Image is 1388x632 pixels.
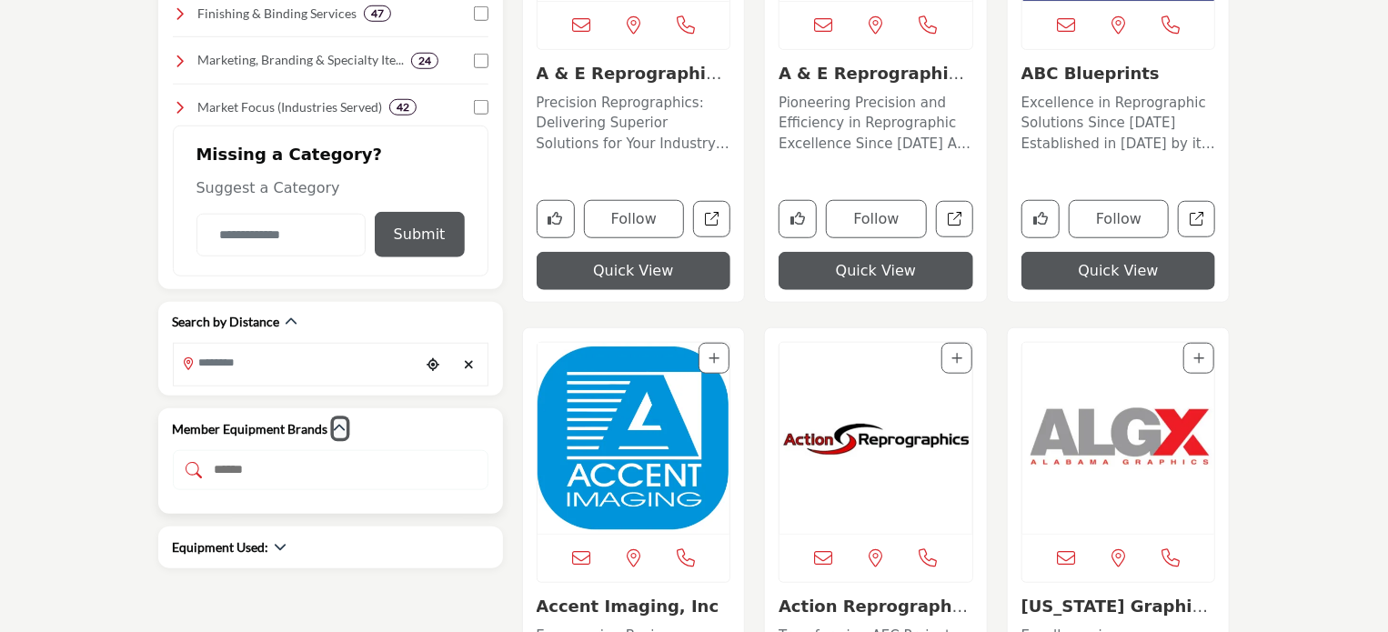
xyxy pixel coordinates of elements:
[418,55,431,67] b: 24
[196,179,340,196] span: Suggest a Category
[936,201,973,238] a: Open a-e-reprographics-inc-va in new tab
[779,597,973,617] h3: Action Reprographics
[1021,597,1216,617] h3: Alabama Graphics & Engineering Supply, Inc.
[779,64,973,84] h3: A & E Reprographics, Inc. VA
[174,346,419,381] input: Search Location
[364,5,391,22] div: 47 Results For Finishing & Binding Services
[779,343,972,534] a: Open Listing in new tab
[196,145,465,177] h2: Missing a Category?
[709,351,719,366] a: Add To List
[537,200,575,238] button: Like company
[1021,252,1216,290] button: Quick View
[538,343,730,534] img: Accent Imaging, Inc
[537,597,719,616] a: Accent Imaging, Inc
[389,99,417,115] div: 42 Results For Market Focus (Industries Served)
[779,93,973,155] p: Pioneering Precision and Efficiency in Reprographic Excellence Since [DATE] As a longstanding lea...
[826,200,927,238] button: Follow
[397,101,409,114] b: 42
[779,252,973,290] button: Quick View
[419,346,447,385] div: Choose your current location
[474,6,488,21] input: Select Finishing & Binding Services checkbox
[1193,351,1204,366] a: Add To List
[1021,64,1160,83] a: ABC Blueprints
[173,313,280,331] h2: Search by Distance
[537,597,731,617] h3: Accent Imaging, Inc
[474,100,488,115] input: Select Market Focus (Industries Served) checkbox
[1022,343,1215,534] img: Alabama Graphics & Engineering Supply, Inc.
[538,343,730,534] a: Open Listing in new tab
[779,88,973,155] a: Pioneering Precision and Efficiency in Reprographic Excellence Since [DATE] As a longstanding lea...
[1021,88,1216,155] a: Excellence in Reprographic Solutions Since [DATE] Established in [DATE] by its founder [PERSON_NA...
[779,64,964,103] a: A & E Reprographics,...
[474,54,488,68] input: Select Marketing, Branding & Specialty Items checkbox
[779,200,817,238] button: Like company
[537,252,731,290] button: Quick View
[197,5,357,23] h4: Finishing & Binding Services: Laminating, binding, folding, trimming, and other finishing touches...
[584,200,685,238] button: Follow
[537,64,731,84] h3: A & E Reprographics - AZ
[196,214,366,256] input: Category Name
[1022,343,1215,534] a: Open Listing in new tab
[371,7,384,20] b: 47
[173,420,328,438] h2: Member Equipment Brands
[456,346,483,385] div: Clear search location
[537,93,731,155] p: Precision Reprographics: Delivering Superior Solutions for Your Industry Needs Located in [GEOGRA...
[411,53,438,69] div: 24 Results For Marketing, Branding & Specialty Items
[951,351,962,366] a: Add To List
[375,212,465,257] button: Submit
[537,88,731,155] a: Precision Reprographics: Delivering Superior Solutions for Your Industry Needs Located in [GEOGRA...
[537,64,726,103] a: A & E Reprographics ...
[1021,93,1216,155] p: Excellence in Reprographic Solutions Since [DATE] Established in [DATE] by its founder [PERSON_NA...
[693,201,730,238] a: Open a-e-reprographics-az in new tab
[1069,200,1170,238] button: Follow
[1021,200,1060,238] button: Like company
[173,450,488,490] input: Search Demographic Category
[1178,201,1215,238] a: Open abc-blueprints in new tab
[173,538,269,557] h2: Equipment Used:
[1021,64,1216,84] h3: ABC Blueprints
[197,51,404,69] h4: Marketing, Branding & Specialty Items: Design and creative services, marketing support, and speci...
[197,98,382,116] h4: Market Focus (Industries Served): Tailored solutions for industries like architecture, constructi...
[779,343,972,534] img: Action Reprographics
